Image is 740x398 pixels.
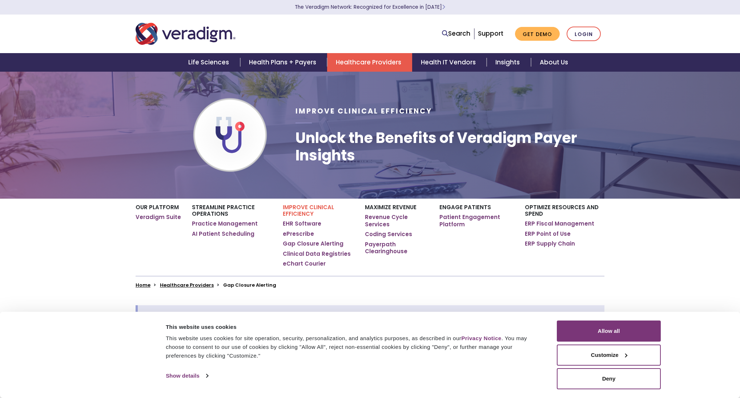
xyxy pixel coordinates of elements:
img: Veradigm logo [136,22,236,46]
a: eChart Courier [283,260,326,267]
a: ERP Fiscal Management [525,220,594,227]
a: Healthcare Providers [327,53,412,72]
div: This website uses cookies [166,323,540,331]
a: Privacy Notice [461,335,501,341]
a: Patient Engagement Platform [439,214,514,228]
a: About Us [531,53,577,72]
span: Display Gaps-in-Care Alerts Directly in Your EHR Workflow [146,310,326,319]
h1: Unlock the Benefits of Veradigm Payer Insights [295,129,604,164]
span: Learn More [442,4,445,11]
a: Home [136,282,150,288]
a: Healthcare Providers [160,282,214,288]
a: Health Plans + Payers [240,53,327,72]
a: Search [442,29,470,39]
a: AI Patient Scheduling [192,230,254,238]
a: Practice Management [192,220,258,227]
a: Support [478,29,503,38]
a: ERP Supply Chain [525,240,575,247]
a: Show details [166,370,208,381]
div: This website uses cookies for site operation, security, personalization, and analytics purposes, ... [166,334,540,360]
a: Veradigm Suite [136,214,181,221]
a: ERP Point of Use [525,230,571,238]
a: Payerpath Clearinghouse [365,241,429,255]
a: Get Demo [515,27,560,41]
a: Life Sciences [180,53,240,72]
a: ePrescribe [283,230,314,238]
a: Health IT Vendors [412,53,487,72]
a: Coding Services [365,231,412,238]
a: Clinical Data Registries [283,250,351,258]
button: Customize [557,345,661,366]
span: Improve Clinical Efficiency [295,106,432,116]
button: Allow all [557,321,661,342]
a: Gap Closure Alerting [283,240,343,247]
a: The Veradigm Network: Recognized for Excellence in [DATE]Learn More [295,4,445,11]
a: Login [567,27,601,41]
a: EHR Software [283,220,321,227]
a: Revenue Cycle Services [365,214,429,228]
a: Insights [487,53,531,72]
button: Deny [557,368,661,389]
